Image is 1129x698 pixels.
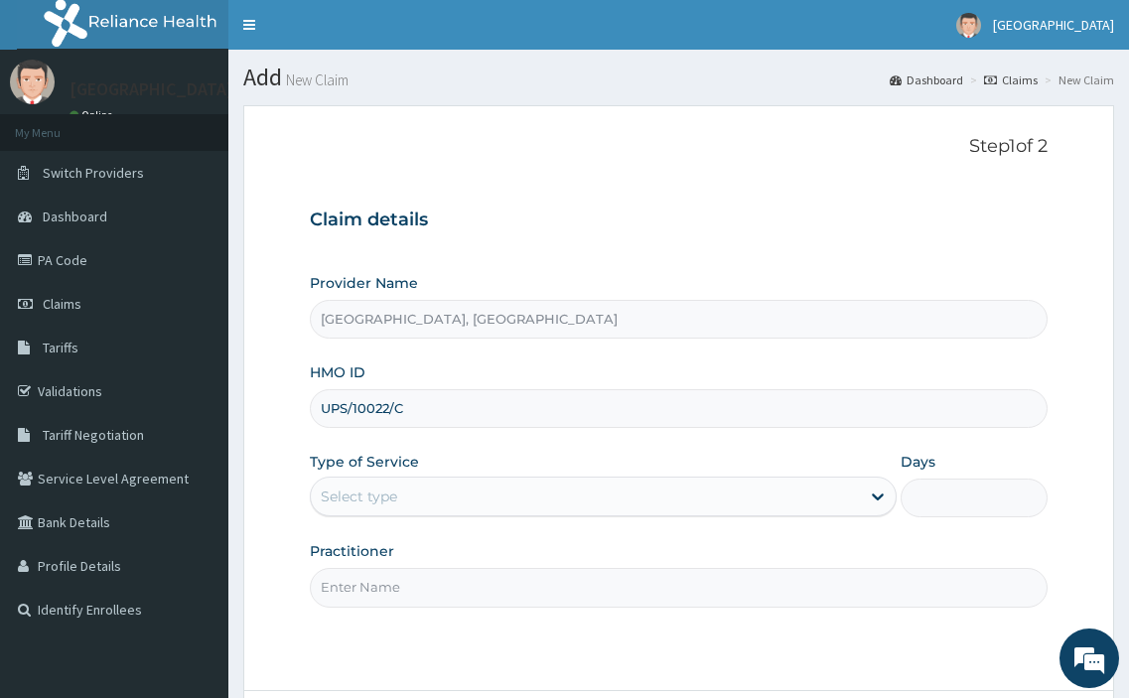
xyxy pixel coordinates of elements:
p: [GEOGRAPHIC_DATA] [70,80,233,98]
label: Provider Name [310,273,418,293]
a: Dashboard [890,71,963,88]
label: Practitioner [310,541,394,561]
span: Switch Providers [43,164,144,182]
h3: Claim details [310,209,1049,231]
label: Days [901,452,935,472]
li: New Claim [1040,71,1114,88]
label: Type of Service [310,452,419,472]
span: Tariff Negotiation [43,426,144,444]
a: Claims [984,71,1038,88]
span: Dashboard [43,208,107,225]
input: Enter HMO ID [310,389,1049,428]
span: Claims [43,295,81,313]
a: Online [70,108,117,122]
input: Enter Name [310,568,1049,607]
p: Step 1 of 2 [310,136,1049,158]
div: Select type [321,487,397,506]
span: Tariffs [43,339,78,356]
span: [GEOGRAPHIC_DATA] [993,16,1114,34]
img: User Image [956,13,981,38]
small: New Claim [282,72,349,87]
h1: Add [243,65,1114,90]
img: User Image [10,60,55,104]
label: HMO ID [310,362,365,382]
